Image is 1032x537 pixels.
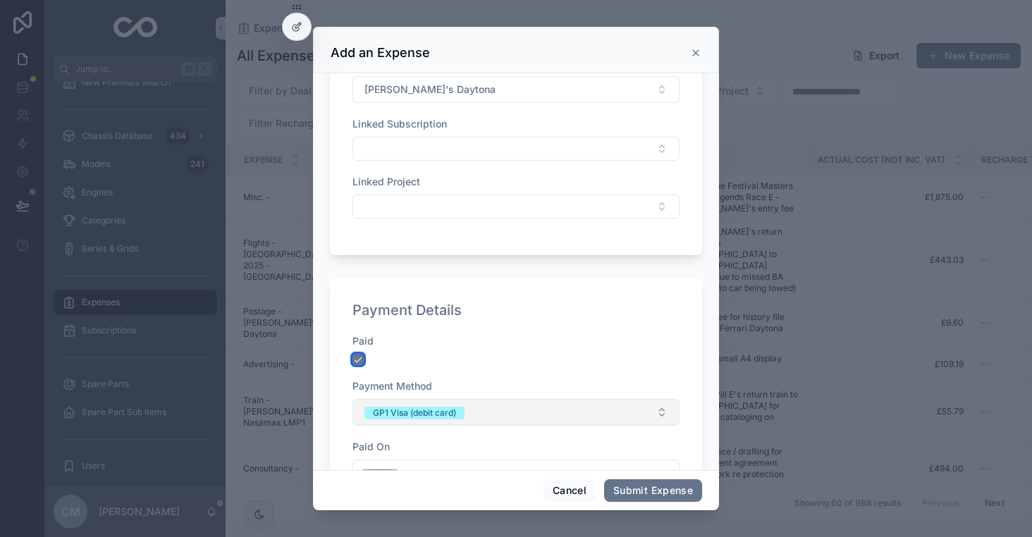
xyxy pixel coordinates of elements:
[352,118,447,130] span: Linked Subscription
[373,407,456,419] div: GP1 Visa (debit card)
[352,175,420,187] span: Linked Project
[352,399,680,426] button: Select Button
[352,300,462,320] h1: Payment Details
[352,76,680,103] button: Select Button
[352,380,432,392] span: Payment Method
[331,44,430,61] h3: Add an Expense
[364,82,496,97] span: [PERSON_NAME]'s Daytona
[352,137,680,161] button: Select Button
[352,195,680,218] button: Select Button
[352,440,390,452] span: Paid On
[543,479,596,502] button: Cancel
[604,479,702,502] button: Submit Expense
[352,335,374,347] span: Paid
